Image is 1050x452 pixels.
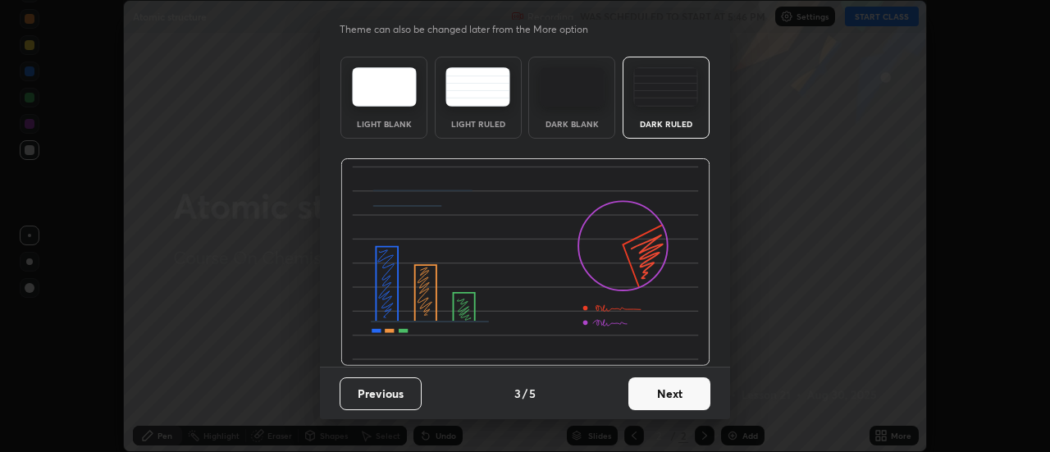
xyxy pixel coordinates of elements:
div: Light Ruled [445,120,511,128]
img: lightRuledTheme.5fabf969.svg [445,67,510,107]
h4: / [523,385,527,402]
img: darkRuledTheme.de295e13.svg [633,67,698,107]
img: darkTheme.f0cc69e5.svg [540,67,605,107]
button: Next [628,377,710,410]
h4: 5 [529,385,536,402]
div: Dark Ruled [633,120,699,128]
div: Light Blank [351,120,417,128]
div: Dark Blank [539,120,605,128]
h4: 3 [514,385,521,402]
p: Theme can also be changed later from the More option [340,22,605,37]
button: Previous [340,377,422,410]
img: darkRuledThemeBanner.864f114c.svg [340,158,710,367]
img: lightTheme.e5ed3b09.svg [352,67,417,107]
